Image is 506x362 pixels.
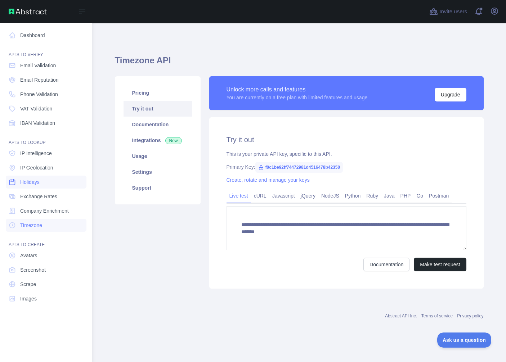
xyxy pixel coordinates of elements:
a: PHP [398,190,414,202]
span: VAT Validation [20,105,52,112]
div: API'S TO CREATE [6,233,86,248]
a: Privacy policy [457,313,483,318]
span: IP Geolocation [20,164,53,171]
span: Screenshot [20,266,46,273]
div: This is your private API key, specific to this API. [227,150,466,158]
img: Abstract API [9,9,47,14]
a: Integrations New [124,132,192,148]
span: Email Reputation [20,76,59,83]
a: NodeJS [318,190,342,202]
span: f0c1be92ff74472981d4516478b42350 [255,162,343,173]
span: Exchange Rates [20,193,57,200]
a: Go [413,190,426,202]
a: jQuery [298,190,318,202]
h1: Timezone API [115,55,484,72]
a: Company Enrichment [6,204,86,217]
a: Java [381,190,398,202]
a: IP Geolocation [6,161,86,174]
span: Invite users [439,8,467,16]
a: Screenshot [6,263,86,276]
a: Exchange Rates [6,190,86,203]
a: VAT Validation [6,102,86,115]
a: Ruby [363,190,381,202]
button: Invite users [428,6,469,17]
a: Email Reputation [6,73,86,86]
a: IP Intelligence [6,147,86,160]
a: Documentation [124,117,192,132]
span: Timezone [20,222,42,229]
a: Images [6,292,86,305]
a: Email Validation [6,59,86,72]
a: Live test [227,190,251,202]
a: Avatars [6,249,86,262]
div: API'S TO LOOKUP [6,131,86,145]
span: IP Intelligence [20,150,52,157]
span: Company Enrichment [20,207,69,214]
span: Images [20,295,37,302]
a: Timezone [6,219,86,232]
a: Usage [124,148,192,164]
a: IBAN Validation [6,117,86,130]
a: Postman [426,190,452,202]
span: IBAN Validation [20,119,55,127]
a: Scrape [6,278,86,291]
div: API'S TO VERIFY [6,43,86,58]
a: Holidays [6,176,86,189]
span: Scrape [20,281,36,288]
a: Try it out [124,101,192,117]
a: cURL [251,190,269,202]
span: Holidays [20,178,40,186]
button: Make test request [414,258,466,271]
span: Phone Validation [20,91,58,98]
button: Upgrade [435,88,466,101]
a: Javascript [269,190,298,202]
h2: Try it out [227,135,466,145]
a: Documentation [363,258,409,271]
div: Unlock more calls and features [227,85,368,94]
span: Email Validation [20,62,56,69]
iframe: Toggle Customer Support [437,332,492,348]
span: Avatars [20,252,37,259]
div: Primary Key: [227,163,466,171]
span: New [165,137,182,144]
a: Support [124,180,192,196]
a: Abstract API Inc. [385,313,417,318]
div: You are currently on a free plan with limited features and usage [227,94,368,101]
a: Settings [124,164,192,180]
a: Pricing [124,85,192,101]
a: Create, rotate and manage your keys [227,177,310,183]
a: Terms of service [421,313,453,318]
a: Dashboard [6,29,86,42]
a: Python [342,190,364,202]
a: Phone Validation [6,88,86,101]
